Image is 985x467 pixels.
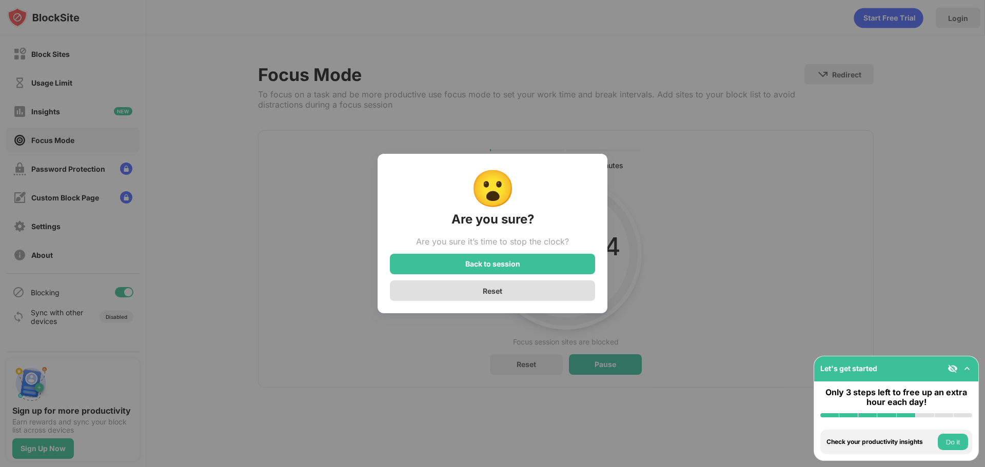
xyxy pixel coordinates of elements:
[820,364,877,373] div: Let's get started
[465,260,520,268] div: Back to session
[470,166,515,210] div: 😮
[962,363,972,374] img: omni-setup-toggle.svg
[451,211,534,228] div: Are you sure?
[948,363,958,374] img: eye-not-visible.svg
[938,434,968,450] button: Do it
[820,388,972,407] div: Only 3 steps left to free up an extra hour each day!
[826,438,935,445] div: Check your productivity insights
[416,235,569,248] div: Are you sure it’s time to stop the clock?
[483,287,502,295] div: Reset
